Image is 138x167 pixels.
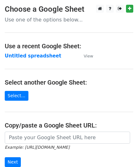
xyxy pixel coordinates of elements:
input: Next [5,157,21,167]
small: Example: [URL][DOMAIN_NAME] [5,145,69,150]
h4: Use a recent Google Sheet: [5,42,133,50]
p: Use one of the options below... [5,16,133,23]
h4: Copy/paste a Google Sheet URL: [5,122,133,129]
input: Paste your Google Sheet URL here [5,132,130,144]
h3: Choose a Google Sheet [5,5,133,14]
h4: Select another Google Sheet: [5,79,133,86]
a: View [77,53,93,59]
small: View [84,54,93,58]
a: Select... [5,91,28,101]
a: Untitled spreadsheet [5,53,61,59]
